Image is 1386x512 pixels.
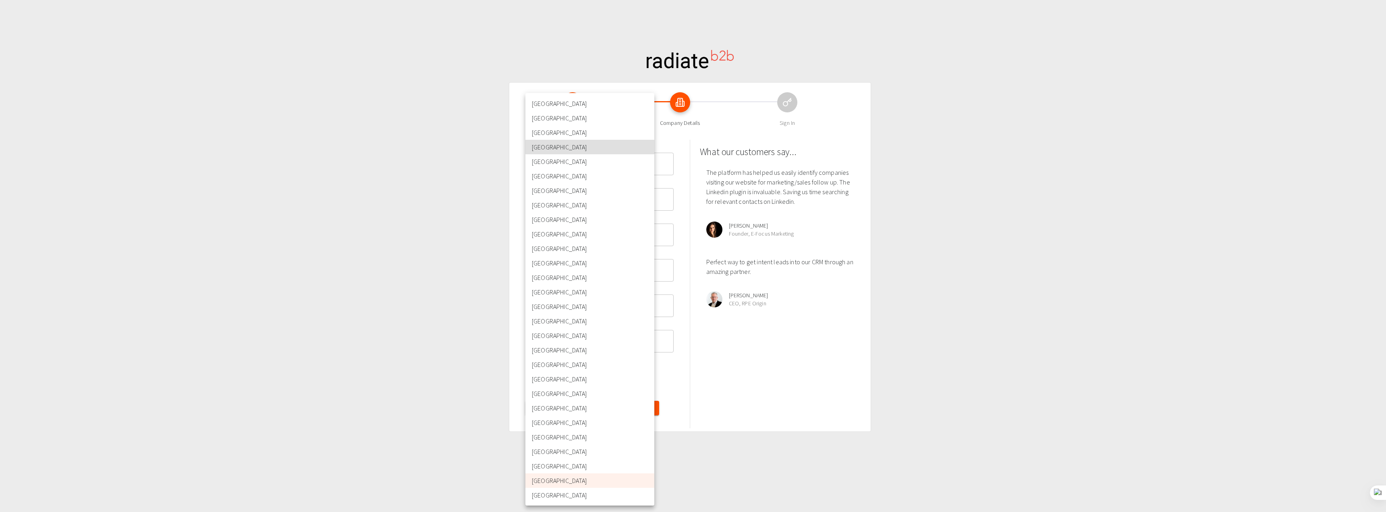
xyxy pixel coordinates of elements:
li: [GEOGRAPHIC_DATA] [525,372,654,386]
li: [GEOGRAPHIC_DATA] [525,473,654,488]
li: [GEOGRAPHIC_DATA] [525,328,654,343]
li: [GEOGRAPHIC_DATA] [525,212,654,227]
li: [GEOGRAPHIC_DATA] [525,169,654,183]
li: [GEOGRAPHIC_DATA] [525,270,654,285]
li: [GEOGRAPHIC_DATA] [525,227,654,241]
li: [GEOGRAPHIC_DATA] [525,285,654,299]
li: [GEOGRAPHIC_DATA] [525,111,654,125]
li: [GEOGRAPHIC_DATA] [525,488,654,502]
li: [GEOGRAPHIC_DATA] [525,241,654,256]
li: [GEOGRAPHIC_DATA] [525,430,654,444]
li: [GEOGRAPHIC_DATA] [525,183,654,198]
li: [GEOGRAPHIC_DATA] [525,415,654,430]
li: [GEOGRAPHIC_DATA] [525,401,654,415]
li: [GEOGRAPHIC_DATA] [525,154,654,169]
li: [GEOGRAPHIC_DATA] [525,386,654,401]
li: [GEOGRAPHIC_DATA] [525,140,654,154]
li: [GEOGRAPHIC_DATA] [525,459,654,473]
li: [GEOGRAPHIC_DATA] [525,299,654,314]
li: [GEOGRAPHIC_DATA] [525,96,654,111]
li: [GEOGRAPHIC_DATA] [525,343,654,357]
li: [GEOGRAPHIC_DATA] [525,198,654,212]
li: [GEOGRAPHIC_DATA] [525,444,654,459]
li: [GEOGRAPHIC_DATA] [525,125,654,140]
li: [GEOGRAPHIC_DATA] [525,314,654,328]
li: [GEOGRAPHIC_DATA] [525,256,654,270]
li: [GEOGRAPHIC_DATA] [525,357,654,372]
